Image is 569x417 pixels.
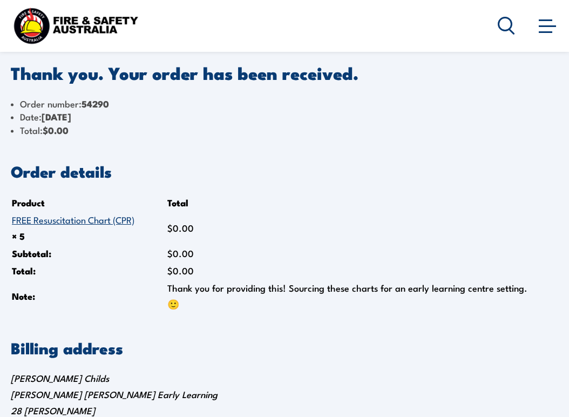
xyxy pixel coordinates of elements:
[43,123,48,137] span: $
[167,264,173,277] span: $
[11,124,558,137] li: Total:
[11,340,558,354] h2: Billing address
[12,263,166,279] th: Total:
[167,221,173,234] span: $
[42,110,71,124] strong: [DATE]
[12,280,166,312] th: Note:
[167,246,194,260] span: 0.00
[167,194,557,211] th: Total
[12,194,166,211] th: Product
[82,97,109,111] strong: 54290
[11,110,558,123] li: Date:
[167,246,173,260] span: $
[12,229,25,243] strong: × 5
[12,245,166,261] th: Subtotal:
[43,123,69,137] bdi: 0.00
[167,221,194,234] bdi: 0.00
[11,97,558,110] li: Order number:
[167,280,557,312] td: Thank you for providing this! Sourcing these charts for an early learning centre setting. 🙂
[11,65,558,80] p: Thank you. Your order has been received.
[11,164,558,178] h2: Order details
[12,213,134,226] a: FREE Resuscitation Chart (CPR)
[167,264,194,277] span: 0.00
